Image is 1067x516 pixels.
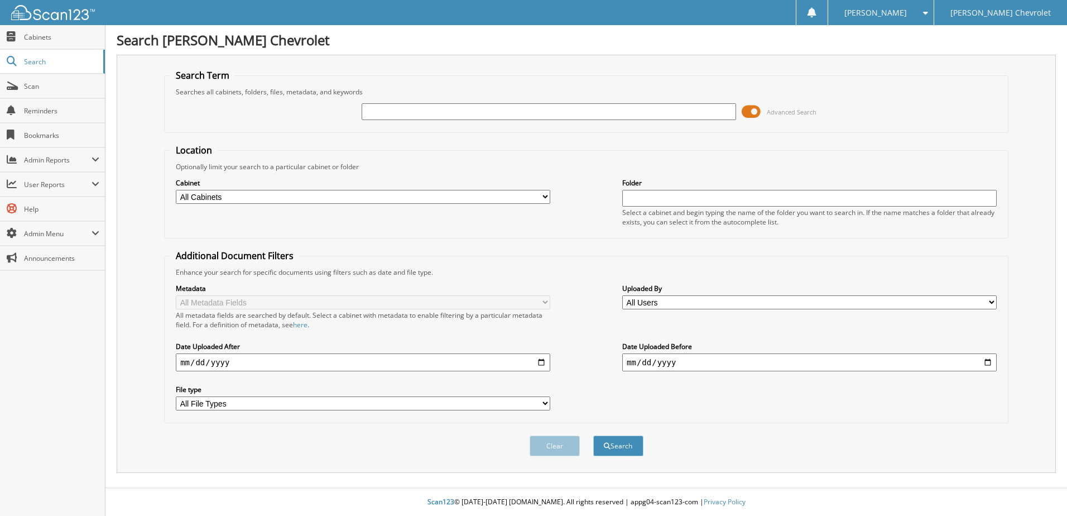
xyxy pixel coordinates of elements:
legend: Additional Document Filters [170,250,299,262]
legend: Search Term [170,69,235,82]
legend: Location [170,144,218,156]
a: Privacy Policy [704,497,746,507]
div: © [DATE]-[DATE] [DOMAIN_NAME]. All rights reserved | appg04-scan123-com | [105,489,1067,516]
label: Folder [622,178,997,188]
span: Reminders [24,106,99,116]
label: Cabinet [176,178,550,188]
label: Metadata [176,284,550,293]
span: Announcements [24,254,99,263]
h1: Search [PERSON_NAME] Chevrolet [117,31,1056,49]
img: scan123-logo-white.svg [11,5,95,20]
span: Advanced Search [767,108,816,116]
label: Date Uploaded Before [622,342,997,351]
span: Scan123 [427,497,454,507]
span: [PERSON_NAME] Chevrolet [950,9,1051,16]
span: Cabinets [24,32,99,42]
div: All metadata fields are searched by default. Select a cabinet with metadata to enable filtering b... [176,310,550,329]
button: Search [593,436,643,456]
span: Help [24,204,99,214]
div: Searches all cabinets, folders, files, metadata, and keywords [170,87,1002,97]
input: start [176,353,550,371]
span: Admin Reports [24,155,92,165]
a: here [293,320,307,329]
div: Enhance your search for specific documents using filters such as date and file type. [170,267,1002,277]
span: Admin Menu [24,229,92,238]
div: Optionally limit your search to a particular cabinet or folder [170,162,1002,171]
span: Search [24,57,98,66]
label: Date Uploaded After [176,342,550,351]
label: File type [176,385,550,394]
button: Clear [530,436,580,456]
span: Bookmarks [24,131,99,140]
span: User Reports [24,180,92,189]
div: Select a cabinet and begin typing the name of the folder you want to search in. If the name match... [622,208,997,227]
span: [PERSON_NAME] [844,9,907,16]
input: end [622,353,997,371]
label: Uploaded By [622,284,997,293]
span: Scan [24,82,99,91]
